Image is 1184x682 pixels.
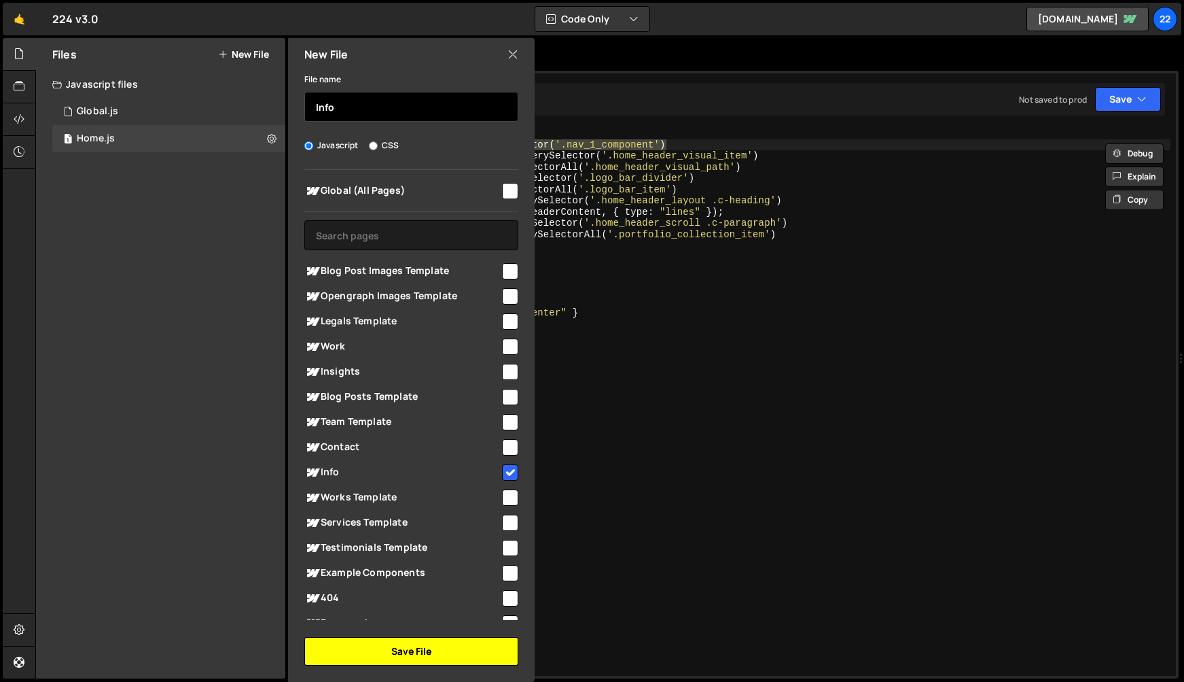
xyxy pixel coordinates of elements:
[369,141,378,150] input: CSS
[1019,94,1087,105] div: Not saved to prod
[1105,167,1164,187] button: Explain
[304,339,500,355] span: Work
[304,565,500,581] span: Example Components
[304,464,500,481] span: Info
[64,135,72,146] span: 1
[36,71,285,98] div: Javascript files
[1153,7,1177,31] a: 22
[77,105,118,118] div: Global.js
[304,220,518,250] input: Search pages
[304,590,500,607] span: 404
[304,414,500,430] span: Team Template
[52,98,285,125] div: 16437/44524.js
[304,637,518,666] button: Save File
[52,125,285,152] div: 16437/44814.js
[304,389,500,405] span: Blog Posts Template
[1026,7,1149,31] a: [DOMAIN_NAME]
[535,7,649,31] button: Code Only
[218,49,269,60] button: New File
[304,183,500,199] span: Global (All Pages)
[52,47,77,62] h2: Files
[304,313,500,330] span: Legals Template
[369,139,399,152] label: CSS
[3,3,36,35] a: 🤙
[1105,143,1164,164] button: Debug
[304,490,500,506] span: Works Template
[304,139,359,152] label: Javascript
[304,515,500,531] span: Services Template
[304,364,500,380] span: Insights
[304,73,341,86] label: File name
[52,11,98,27] div: 224 v3.0
[304,47,348,62] h2: New File
[77,133,115,145] div: Home.js
[1095,87,1161,112] button: Save
[304,288,500,305] span: Opengraph Images Template
[304,92,518,122] input: Name
[304,263,500,279] span: Blog Post Images Template
[304,439,500,456] span: Contact
[304,141,313,150] input: Javascript
[304,615,500,632] span: Password
[1105,190,1164,210] button: Copy
[304,540,500,556] span: Testimonials Template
